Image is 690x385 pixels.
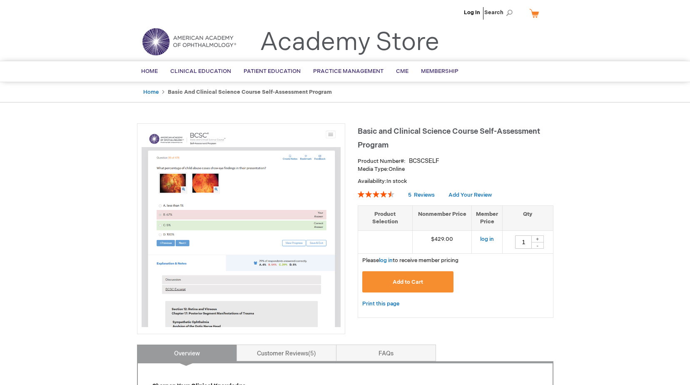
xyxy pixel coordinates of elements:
[396,68,409,75] span: CME
[386,178,407,185] span: In stock
[531,235,544,242] div: +
[358,205,413,230] th: Product Selection
[362,271,454,292] button: Add to Cart
[358,177,553,185] p: Availability:
[412,205,472,230] th: Nonmember Price
[141,68,158,75] span: Home
[515,235,532,249] input: Qty
[358,127,540,150] span: Basic and Clinical Science Course Self-Assessment Program
[260,27,439,57] a: Academy Store
[393,279,423,285] span: Add to Cart
[531,242,544,249] div: -
[503,205,553,230] th: Qty
[379,257,393,264] a: log in
[237,345,336,361] a: Customer Reviews5
[358,165,553,173] p: Online
[358,166,389,172] strong: Media Type:
[480,236,494,242] a: log in
[143,89,159,95] a: Home
[448,192,492,198] a: Add Your Review
[409,157,439,165] div: BCSCSELF
[168,89,332,95] strong: Basic and Clinical Science Course Self-Assessment Program
[137,345,237,361] a: Overview
[362,299,399,309] a: Print this page
[170,68,231,75] span: Clinical Education
[244,68,301,75] span: Patient Education
[142,128,341,327] img: Basic and Clinical Science Course Self-Assessment Program
[358,158,406,165] strong: Product Number
[313,68,384,75] span: Practice Management
[414,192,435,198] span: Reviews
[412,230,472,253] td: $429.00
[484,4,516,21] span: Search
[408,192,411,198] span: 5
[362,257,458,264] span: Please to receive member pricing
[336,345,436,361] a: FAQs
[358,191,394,197] div: 92%
[421,68,458,75] span: Membership
[308,350,316,357] span: 5
[472,205,503,230] th: Member Price
[408,192,436,198] a: 5 Reviews
[464,9,480,16] a: Log In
